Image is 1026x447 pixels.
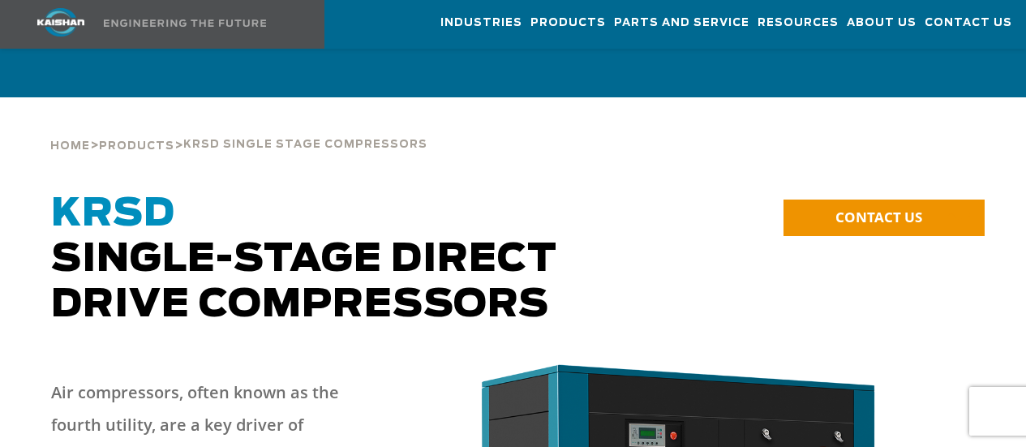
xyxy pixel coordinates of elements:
a: Products [99,138,174,153]
span: KRSD [51,195,175,234]
span: Contact Us [925,14,1012,32]
a: Products [530,1,606,45]
img: Engineering the future [104,19,266,27]
span: krsd single stage compressors [183,140,427,150]
div: > > [50,97,427,159]
span: Resources [758,14,839,32]
span: Single-Stage Direct Drive Compressors [51,195,557,325]
span: Products [530,14,606,32]
span: Parts and Service [614,14,749,32]
a: Home [50,138,90,153]
a: Industries [440,1,522,45]
span: CONTACT US [835,208,922,226]
a: Resources [758,1,839,45]
span: Home [50,141,90,152]
span: Industries [440,14,522,32]
a: Parts and Service [614,1,749,45]
span: About Us [847,14,917,32]
a: Contact Us [925,1,1012,45]
a: About Us [847,1,917,45]
a: CONTACT US [783,200,985,236]
span: Products [99,141,174,152]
